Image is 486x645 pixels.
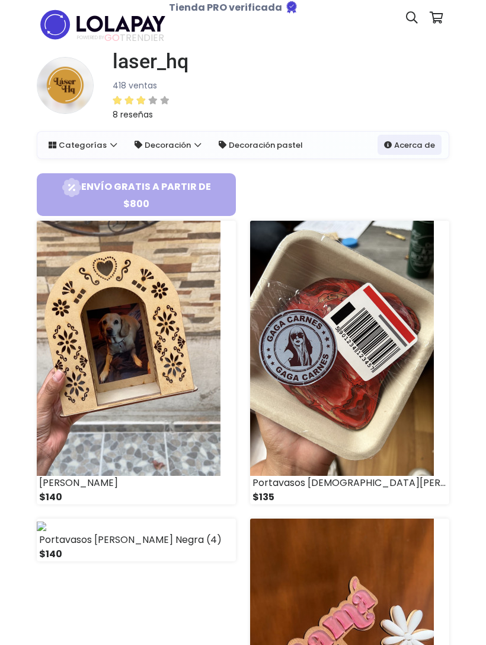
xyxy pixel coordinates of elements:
[103,49,188,74] a: laser_hq
[378,135,442,155] a: Acerca de
[104,31,120,45] span: GO
[113,109,153,120] small: 8 reseñas
[42,135,123,155] a: Categorías
[37,519,236,561] a: Portavasos [PERSON_NAME] Negra (4) $140
[250,476,449,490] div: Portavasos [DEMOGRAPHIC_DATA][PERSON_NAME]
[37,57,94,114] img: small.png
[37,221,236,504] a: [PERSON_NAME] $140
[77,33,164,43] span: TRENDIER
[128,135,207,155] a: Decoración
[37,522,46,531] img: original_1744296297501.mp4
[250,221,449,504] a: Portavasos [DEMOGRAPHIC_DATA][PERSON_NAME] $135
[41,178,231,211] span: Envío gratis a partir de $800
[113,93,170,107] div: 3 / 5
[37,547,236,561] div: $140
[169,1,282,14] b: Tienda PRO verificada
[37,221,220,476] img: small_1752976038046.jpeg
[37,476,236,490] div: [PERSON_NAME]
[250,490,449,504] div: $135
[212,135,309,155] a: Decoración pastel
[77,34,104,41] span: POWERED BY
[113,49,188,74] h1: laser_hq
[113,93,188,122] a: 8 reseñas
[250,221,434,476] img: small_1745533536576.jpeg
[37,533,236,547] div: Portavasos [PERSON_NAME] Negra (4)
[37,490,236,504] div: $140
[113,80,157,91] small: 418 ventas
[37,6,169,43] img: logo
